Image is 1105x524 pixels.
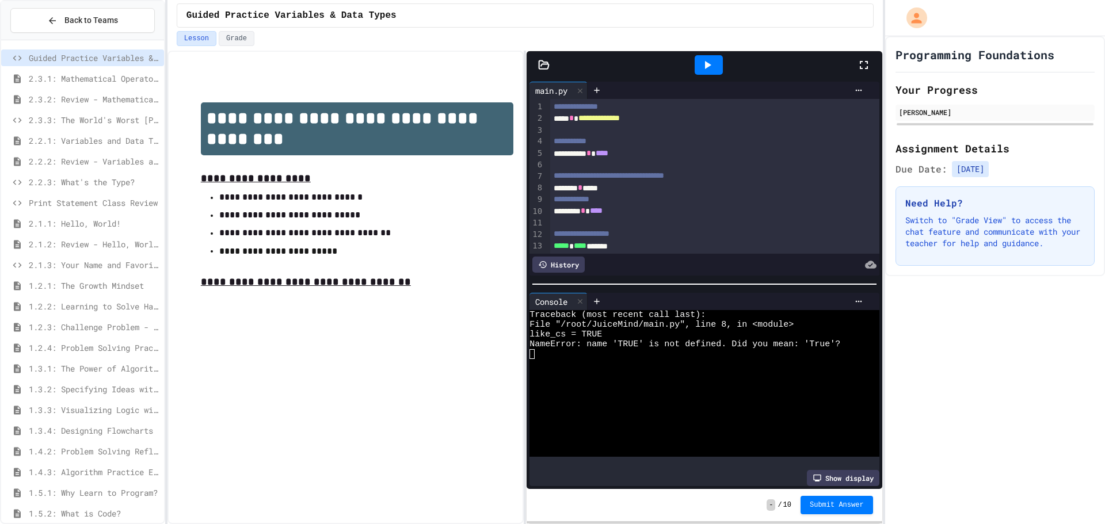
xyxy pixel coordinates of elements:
[29,300,159,312] span: 1.2.2: Learning to Solve Hard Problems
[529,320,794,330] span: File "/root/JuiceMind/main.py", line 8, in <module>
[64,14,118,26] span: Back to Teams
[29,321,159,333] span: 1.2.3: Challenge Problem - The Bridge
[896,162,947,176] span: Due Date:
[783,500,791,510] span: 10
[10,8,155,33] button: Back to Teams
[529,252,544,263] div: 14
[529,330,602,339] span: like_cs = TRUE
[529,240,544,252] div: 13
[529,148,544,159] div: 5
[905,215,1085,249] p: Switch to "Grade View" to access the chat feature and communicate with your teacher for help and ...
[801,496,873,514] button: Submit Answer
[29,197,159,209] span: Print Statement Class Review
[896,140,1095,156] h2: Assignment Details
[29,217,159,230] span: 2.1.1: Hello, World!
[29,93,159,105] span: 2.3.2: Review - Mathematical Operators
[529,113,544,124] div: 2
[29,404,159,416] span: 1.3.3: Visualizing Logic with Flowcharts
[29,72,159,85] span: 2.3.1: Mathematical Operators
[29,507,159,519] span: 1.5.2: What is Code?
[29,445,159,457] span: 1.4.2: Problem Solving Reflection
[529,229,544,240] div: 12
[29,135,159,147] span: 2.2.1: Variables and Data Types
[778,500,782,510] span: /
[186,9,397,22] span: Guided Practice Variables & Data Types
[894,5,930,31] div: My Account
[29,424,159,437] span: 1.3.4: Designing Flowcharts
[29,280,159,292] span: 1.2.1: The Growth Mindset
[29,52,159,64] span: Guided Practice Variables & Data Types
[905,196,1085,210] h3: Need Help?
[29,155,159,167] span: 2.2.2: Review - Variables and Data Types
[29,383,159,395] span: 1.3.2: Specifying Ideas with Pseudocode
[529,194,544,205] div: 9
[529,159,544,171] div: 6
[807,470,879,486] div: Show display
[529,182,544,194] div: 8
[767,499,775,511] span: -
[29,259,159,271] span: 2.1.3: Your Name and Favorite Movie
[529,206,544,217] div: 10
[29,362,159,374] span: 1.3.1: The Power of Algorithms
[896,82,1095,98] h2: Your Progress
[896,47,1054,63] h1: Programming Foundations
[899,107,1091,117] div: [PERSON_NAME]
[529,339,840,349] span: NameError: name 'TRUE' is not defined. Did you mean: 'True'?
[529,310,706,320] span: Traceback (most recent call last):
[529,171,544,182] div: 7
[529,217,544,229] div: 11
[177,31,216,46] button: Lesson
[529,296,573,308] div: Console
[529,101,544,113] div: 1
[529,136,544,147] div: 4
[29,238,159,250] span: 2.1.2: Review - Hello, World!
[529,293,588,310] div: Console
[529,125,544,136] div: 3
[29,176,159,188] span: 2.2.3: What's the Type?
[810,500,864,510] span: Submit Answer
[529,85,573,97] div: main.py
[532,257,585,273] div: History
[29,114,159,126] span: 2.3.3: The World's Worst [PERSON_NAME] Market
[952,161,989,177] span: [DATE]
[219,31,254,46] button: Grade
[529,82,588,99] div: main.py
[29,466,159,478] span: 1.4.3: Algorithm Practice Exercises
[29,487,159,499] span: 1.5.1: Why Learn to Program?
[29,342,159,354] span: 1.2.4: Problem Solving Practice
